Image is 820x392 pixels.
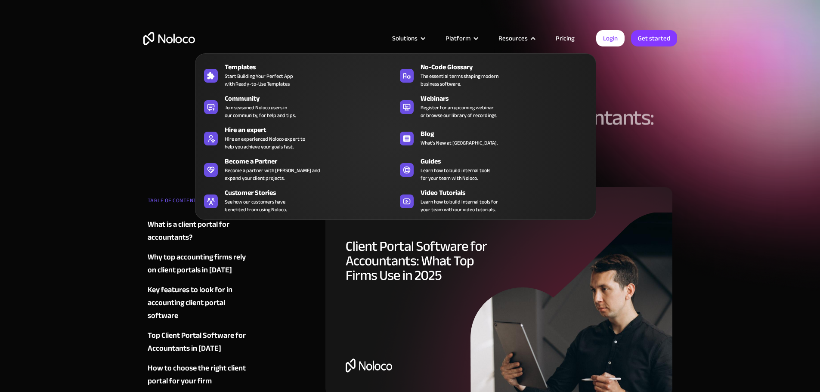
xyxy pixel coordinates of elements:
a: What is a client portal for accountants? [148,218,252,244]
div: Templates [225,62,399,72]
div: TABLE OF CONTENT [148,194,252,211]
a: Become a PartnerBecome a partner with [PERSON_NAME] andexpand your client projects. [200,154,396,184]
div: Customer Stories [225,188,399,198]
a: No-Code GlossaryThe essential terms shaping modernbusiness software. [396,60,591,90]
a: Video TutorialsLearn how to build internal tools foryour team with our video tutorials. [396,186,591,215]
span: Learn how to build internal tools for your team with Noloco. [421,167,490,182]
div: Hire an expert [225,125,399,135]
a: How to choose the right client portal for your firm [148,362,252,388]
span: The essential terms shaping modern business software. [421,72,498,88]
a: Customer StoriesSee how our customers havebenefited from using Noloco. [200,186,396,215]
div: Webinars [421,93,595,104]
div: Become a partner with [PERSON_NAME] and expand your client projects. [225,167,320,182]
div: Hire an experienced Noloco expert to help you achieve your goals fast. [225,135,305,151]
a: Get started [631,30,677,46]
span: What's New at [GEOGRAPHIC_DATA]. [421,139,498,147]
div: Solutions [381,33,435,44]
a: Pricing [545,33,585,44]
a: Why top accounting firms rely on client portals in [DATE] [148,251,252,277]
span: Start Building Your Perfect App with Ready-to-Use Templates [225,72,293,88]
div: Platform [446,33,470,44]
div: Become a Partner [225,156,399,167]
div: Video Tutorials [421,188,595,198]
div: Resources [498,33,528,44]
div: Solutions [392,33,418,44]
div: Blog [421,129,595,139]
a: Key features to look for in accounting client portal software [148,284,252,322]
div: Resources [488,33,545,44]
span: Join seasoned Noloco users in our community, for help and tips. [225,104,296,119]
a: Hire an expertHire an experienced Noloco expert tohelp you achieve your goals fast. [200,123,396,152]
a: home [143,32,195,45]
a: GuidesLearn how to build internal toolsfor your team with Noloco. [396,154,591,184]
nav: Resources [195,41,596,220]
div: Community [225,93,399,104]
div: Platform [435,33,488,44]
a: TemplatesStart Building Your Perfect Appwith Ready-to-Use Templates [200,60,396,90]
div: No-Code Glossary [421,62,595,72]
a: CommunityJoin seasoned Noloco users inour community, for help and tips. [200,92,396,121]
a: WebinarsRegister for an upcoming webinaror browse our library of recordings. [396,92,591,121]
a: Login [596,30,625,46]
a: BlogWhat's New at [GEOGRAPHIC_DATA]. [396,123,591,152]
h1: Client Portal Software for Accountants: What Top Firms Use in [DATE] [325,106,673,153]
div: Guides [421,156,595,167]
a: Top Client Portal Software for Accountants in [DATE] [148,329,252,355]
span: Register for an upcoming webinar or browse our library of recordings. [421,104,497,119]
span: Learn how to build internal tools for your team with our video tutorials. [421,198,498,213]
span: See how our customers have benefited from using Noloco. [225,198,287,213]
